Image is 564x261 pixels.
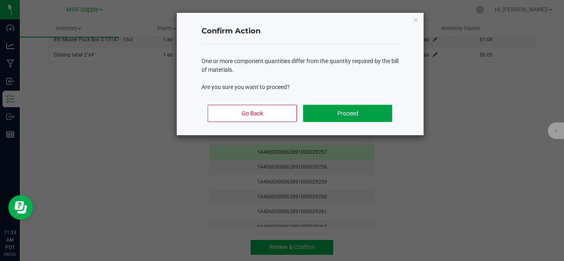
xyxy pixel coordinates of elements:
button: Go Back [208,105,296,122]
iframe: Resource center [8,195,33,220]
button: Proceed [303,105,392,122]
button: Close [413,15,419,25]
h4: Confirm Action [201,26,399,37]
p: One or more component quantities differ from the quantity required by the bill of materials. [201,57,399,74]
p: Are you sure you want to proceed? [201,83,399,92]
